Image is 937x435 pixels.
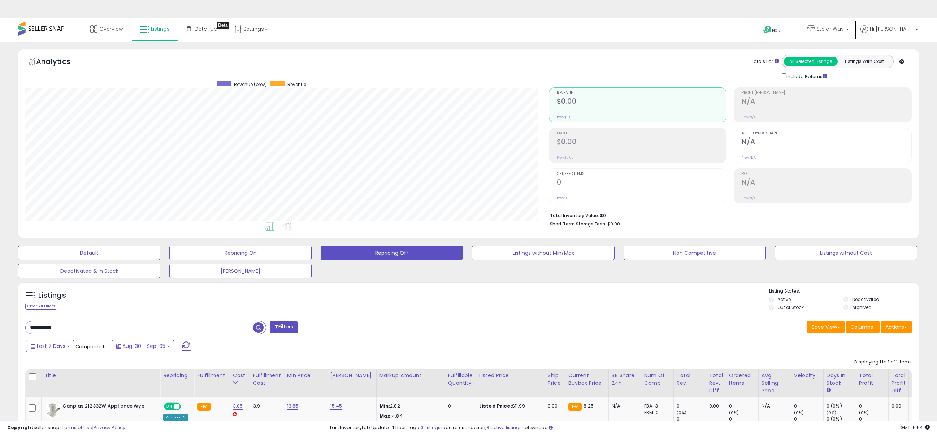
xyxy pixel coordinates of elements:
[859,410,869,415] small: (0%)
[794,372,820,379] div: Velocity
[330,402,342,410] a: 15.45
[557,91,726,95] span: Revenue
[742,196,756,200] small: Prev: N/A
[253,372,281,387] div: Fulfillment Cost
[709,403,720,409] div: 0.00
[287,81,306,87] span: Revenue
[472,246,614,260] button: Listings without Min/Max
[827,410,837,415] small: (0%)
[557,115,574,119] small: Prev: $0.00
[557,155,574,160] small: Prev: $0.00
[742,97,911,107] h2: N/A
[486,424,522,431] a: 3 active listings
[270,321,298,333] button: Filters
[568,403,582,411] small: FBA
[729,410,739,415] small: (0%)
[62,424,92,431] a: Terms of Use
[742,155,756,160] small: Prev: N/A
[379,402,390,409] strong: Min:
[892,372,906,395] div: Total Profit Diff.
[584,402,594,409] span: 8.25
[817,25,844,33] span: Stelar Way
[677,403,706,409] div: 0
[181,18,223,40] a: DataHub
[900,424,930,431] span: 2025-09-14 15:54 GMT
[794,416,823,422] div: 0
[850,323,873,331] span: Columns
[229,18,273,40] a: Settings
[624,246,766,260] button: Non Competitive
[742,138,911,147] h2: N/A
[742,178,911,188] h2: N/A
[729,372,755,387] div: Ordered Items
[287,402,299,410] a: 13.85
[763,25,772,34] i: Get Help
[769,288,919,295] p: Listing States:
[195,25,217,33] span: DataHub
[38,290,66,301] h5: Listings
[881,321,912,333] button: Actions
[18,246,160,260] button: Default
[557,138,726,147] h2: $0.00
[775,246,917,260] button: Listings without Cost
[859,403,888,409] div: 0
[479,372,542,379] div: Listed Price
[762,372,788,395] div: Avg Selling Price
[709,372,723,395] div: Total Rev. Diff.
[859,372,885,387] div: Total Profit
[557,172,726,176] span: Ordered Items
[99,25,123,33] span: Overview
[557,178,726,188] h2: 0
[729,416,758,422] div: 0
[742,172,911,176] span: ROI
[46,403,61,417] img: 31Ou6QDlWfL._SL40_.jpg
[802,18,854,42] a: Stelar Way
[794,403,823,409] div: 0
[421,424,441,431] a: 3 listings
[557,132,726,135] span: Profit
[772,27,782,34] span: Help
[233,402,243,410] a: 3.05
[892,403,903,409] div: 0.00
[777,304,804,310] label: Out of Stock
[25,303,57,310] div: Clear All Filters
[742,91,911,95] span: Profit [PERSON_NAME]
[217,22,229,29] div: Tooltip anchor
[550,212,599,219] b: Total Inventory Value:
[557,196,567,200] small: Prev: 0
[548,372,562,387] div: Ship Price
[548,403,560,409] div: 0.00
[827,403,856,409] div: 0 (0%)
[827,387,831,393] small: Days In Stock.
[330,425,930,431] div: Last InventoryLab Update: 4 hours ago, require user action, not synced.
[860,25,918,42] a: Hi [PERSON_NAME]
[234,81,267,87] span: Revenue (prev)
[7,424,34,431] strong: Copyright
[852,296,879,302] label: Deactivated
[448,403,470,409] div: 0
[26,340,74,352] button: Last 7 Days
[197,372,226,379] div: Fulfillment
[644,403,668,409] div: FBA: 3
[846,321,880,333] button: Columns
[568,372,606,387] div: Current Buybox Price
[163,372,191,379] div: Repricing
[448,372,473,387] div: Fulfillable Quantity
[777,296,791,302] label: Active
[607,220,620,227] span: $0.00
[854,359,912,366] div: Displaying 1 to 1 of 1 items
[550,221,606,227] b: Short Term Storage Fees:
[794,410,804,415] small: (0%)
[677,416,706,422] div: 0
[479,402,512,409] b: Listed Price:
[75,343,109,350] span: Compared to:
[762,403,785,409] div: N/A
[677,410,687,415] small: (0%)
[776,72,836,80] div: Include Returns
[827,416,856,422] div: 0 (0%)
[859,416,888,422] div: 0
[18,264,160,278] button: Deactivated & In Stock
[751,58,779,65] div: Totals For
[550,211,906,219] li: $0
[94,424,125,431] a: Privacy Policy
